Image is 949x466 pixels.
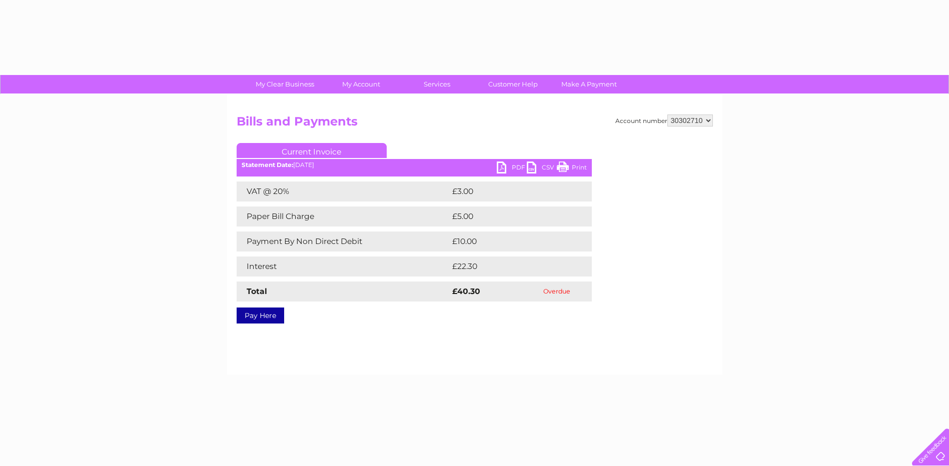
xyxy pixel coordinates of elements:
[237,231,450,251] td: Payment By Non Direct Debit
[237,256,450,276] td: Interest
[497,161,527,176] a: PDF
[527,161,557,176] a: CSV
[247,286,267,296] strong: Total
[237,143,387,158] a: Current Invoice
[237,206,450,226] td: Paper Bill Charge
[237,114,713,133] h2: Bills and Payments
[548,75,630,93] a: Make A Payment
[396,75,478,93] a: Services
[237,161,592,168] div: [DATE]
[450,181,569,201] td: £3.00
[472,75,554,93] a: Customer Help
[450,256,571,276] td: £22.30
[557,161,587,176] a: Print
[450,206,569,226] td: £5.00
[242,161,293,168] b: Statement Date:
[320,75,402,93] a: My Account
[452,286,480,296] strong: £40.30
[237,181,450,201] td: VAT @ 20%
[244,75,326,93] a: My Clear Business
[450,231,571,251] td: £10.00
[237,307,284,323] a: Pay Here
[522,281,592,301] td: Overdue
[615,114,713,126] div: Account number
